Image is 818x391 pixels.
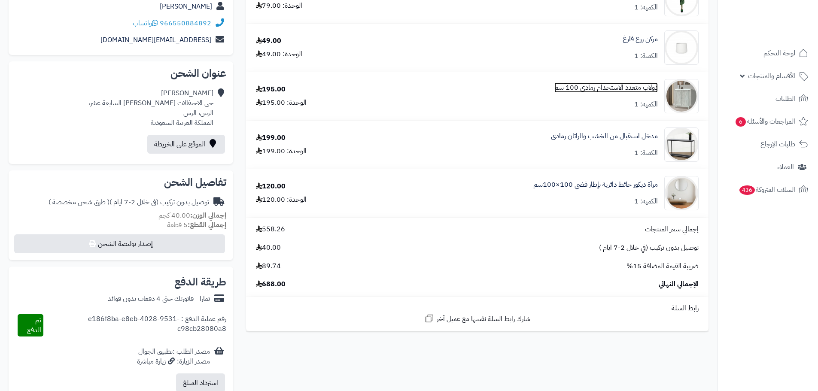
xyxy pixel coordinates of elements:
[554,83,658,93] a: دولاب متعدد الاستخدام رمادي 100 سم
[645,224,699,234] span: إجمالي سعر المنتجات
[256,279,286,289] span: 688.00
[188,220,226,230] strong: إجمالي القطع:
[256,133,286,143] div: 199.00
[174,277,226,287] h2: طريقة الدفع
[424,313,530,324] a: شارك رابط السلة نفسها مع عميل آخر
[256,98,307,108] div: الوحدة: 195.00
[723,111,813,132] a: المراجعات والأسئلة6
[533,180,658,190] a: مرآة ديكور حائط دائرية بإطار فضي 100×100سم
[15,177,226,188] h2: تفاصيل الشحن
[27,315,41,335] span: تم الدفع
[437,314,530,324] span: شارك رابط السلة نفسها مع عميل آخر
[626,261,699,271] span: ضريبة القيمة المضافة 15%
[739,184,795,196] span: السلات المتروكة
[137,347,210,367] div: مصدر الطلب :تطبيق الجوال
[160,18,211,28] a: 966550884892
[249,303,705,313] div: رابط السلة
[147,135,225,154] a: الموقع على الخريطة
[551,131,658,141] a: مدخل استقبال من الخشب والراتان رمادي
[43,314,226,336] div: رقم عملية الدفع : e186f8ba-e8eb-4028-9531-c98cb28080a8
[634,148,658,158] div: الكمية: 1
[739,185,755,195] span: 436
[15,68,226,79] h2: عنوان الشحن
[736,117,746,127] span: 6
[256,243,281,253] span: 40.00
[256,195,307,205] div: الوحدة: 120.00
[137,357,210,367] div: مصدر الزيارة: زيارة مباشرة
[108,294,210,304] div: تمارا - فاتورتك حتى 4 دفعات بدون فوائد
[256,146,307,156] div: الوحدة: 199.00
[634,100,658,109] div: الكمية: 1
[133,18,158,28] a: واتساب
[256,182,286,191] div: 120.00
[665,176,698,210] img: 1753785297-1-90x90.jpg
[665,79,698,113] img: 1750504737-220605010581-90x90.jpg
[723,43,813,64] a: لوحة التحكم
[665,127,698,162] img: 1751871935-1-90x90.jpg
[256,261,281,271] span: 89.74
[723,88,813,109] a: الطلبات
[256,1,302,11] div: الوحدة: 79.00
[634,3,658,12] div: الكمية: 1
[634,197,658,206] div: الكمية: 1
[723,157,813,177] a: العملاء
[256,85,286,94] div: 195.00
[777,161,794,173] span: العملاء
[256,36,281,46] div: 49.00
[760,138,795,150] span: طلبات الإرجاع
[665,30,698,65] img: 1727538523-110308010441-90x90.jpg
[634,51,658,61] div: الكمية: 1
[49,197,209,207] div: توصيل بدون تركيب (في خلال 2-7 ايام )
[14,234,225,253] button: إصدار بوليصة الشحن
[88,88,213,127] div: [PERSON_NAME] حي الاحتفالات [PERSON_NAME] السابعة عشر، الرس، الرس المملكة العربية السعودية
[735,115,795,127] span: المراجعات والأسئلة
[49,197,109,207] span: ( طرق شحن مخصصة )
[256,224,285,234] span: 558.26
[167,220,226,230] small: 5 قطعة
[763,47,795,59] span: لوحة التحكم
[160,1,212,12] a: [PERSON_NAME]
[760,21,810,39] img: logo-2.png
[775,93,795,105] span: الطلبات
[623,34,658,44] a: مركن زرع فارغ
[100,35,211,45] a: [EMAIL_ADDRESS][DOMAIN_NAME]
[599,243,699,253] span: توصيل بدون تركيب (في خلال 2-7 ايام )
[190,210,226,221] strong: إجمالي الوزن:
[748,70,795,82] span: الأقسام والمنتجات
[723,134,813,155] a: طلبات الإرجاع
[256,49,302,59] div: الوحدة: 49.00
[659,279,699,289] span: الإجمالي النهائي
[723,179,813,200] a: السلات المتروكة436
[158,210,226,221] small: 40.00 كجم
